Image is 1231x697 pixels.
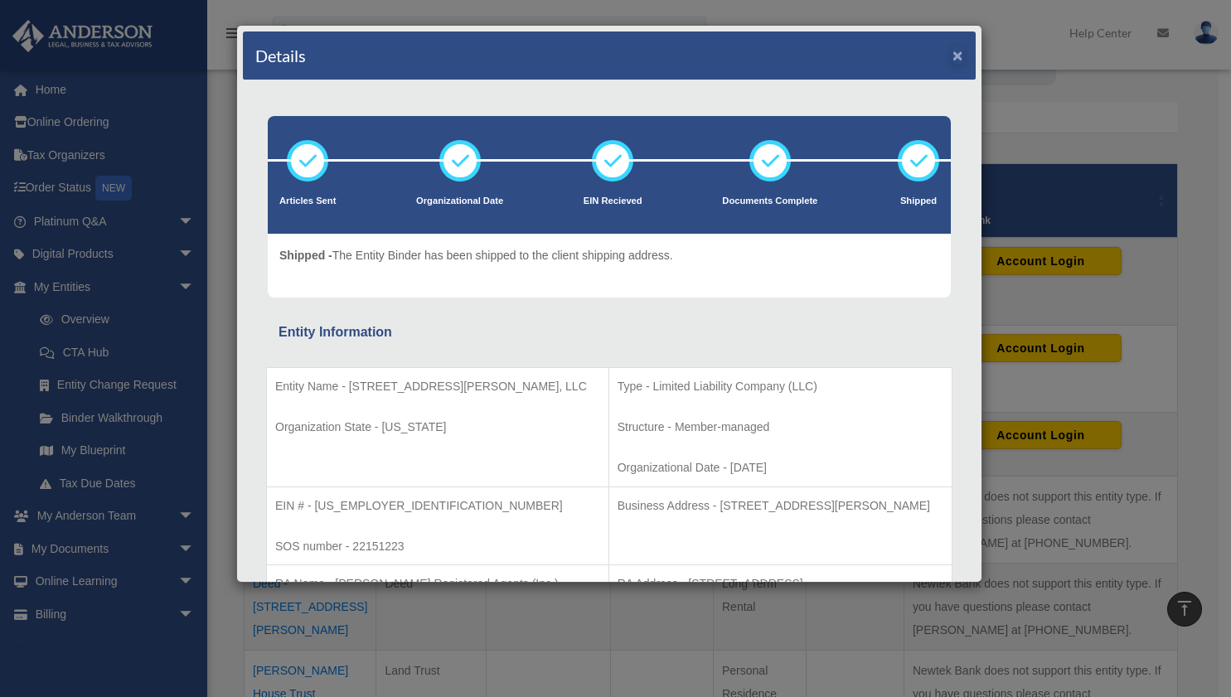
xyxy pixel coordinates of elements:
div: Entity Information [279,321,940,344]
h4: Details [255,44,306,67]
p: Type - Limited Liability Company (LLC) [618,376,943,397]
p: Organization State - [US_STATE] [275,417,600,438]
p: Entity Name - [STREET_ADDRESS][PERSON_NAME], LLC [275,376,600,397]
p: Articles Sent [279,193,336,210]
p: The Entity Binder has been shipped to the client shipping address. [279,245,673,266]
p: Organizational Date [416,193,503,210]
p: Structure - Member-managed [618,417,943,438]
p: RA Address - [STREET_ADDRESS] [618,574,943,594]
p: Organizational Date - [DATE] [618,457,943,478]
span: Shipped - [279,249,332,262]
p: EIN # - [US_EMPLOYER_IDENTIFICATION_NUMBER] [275,496,600,516]
p: Documents Complete [722,193,817,210]
p: EIN Recieved [584,193,642,210]
p: RA Name - [PERSON_NAME] Registered Agents (Inc.) [275,574,600,594]
button: × [952,46,963,64]
p: Business Address - [STREET_ADDRESS][PERSON_NAME] [618,496,943,516]
p: SOS number - 22151223 [275,536,600,557]
p: Shipped [898,193,939,210]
